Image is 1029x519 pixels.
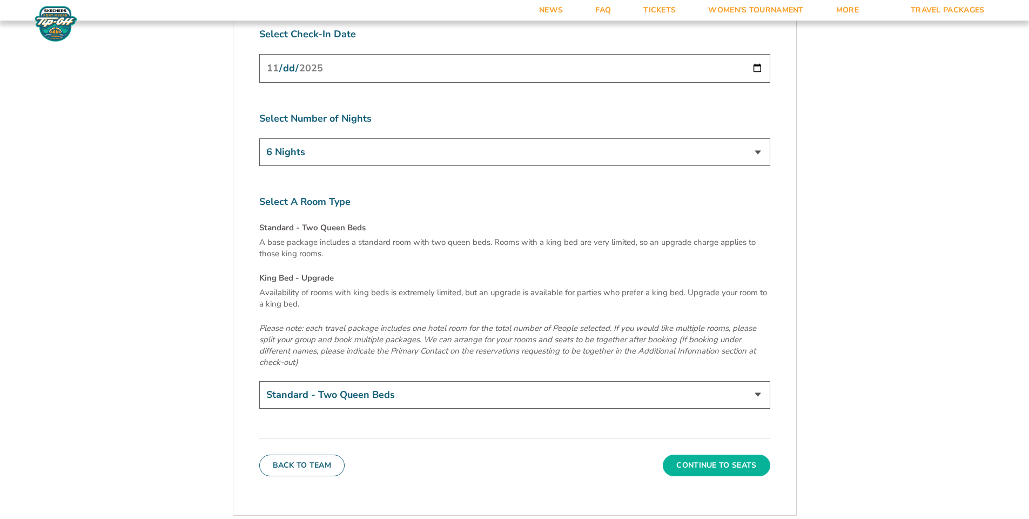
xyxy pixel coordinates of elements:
[259,28,770,41] label: Select Check-In Date
[259,195,770,209] label: Select A Room Type
[259,272,770,284] h4: King Bed - Upgrade
[259,323,756,368] em: Please note: each travel package includes one hotel room for the total number of People selected....
[259,287,770,310] p: Availability of rooms with king beds is extremely limited, but an upgrade is available for partie...
[259,112,770,125] label: Select Number of Nights
[259,222,770,234] h4: Standard - Two Queen Beds
[663,455,770,476] button: Continue To Seats
[259,237,770,259] p: A base package includes a standard room with two queen beds. Rooms with a king bed are very limit...
[32,5,79,42] img: Fort Myers Tip-Off
[259,455,345,476] button: Back To Team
